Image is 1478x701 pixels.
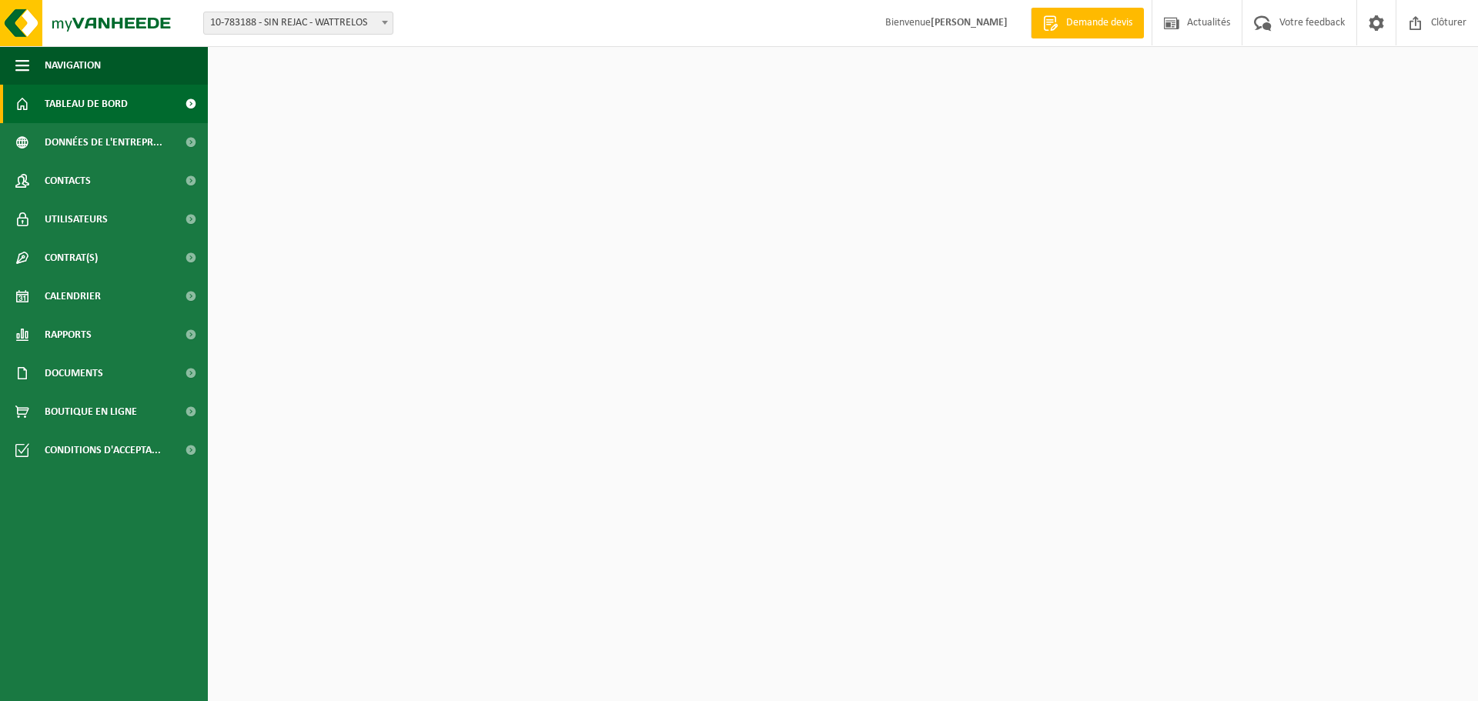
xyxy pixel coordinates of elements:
span: Demande devis [1062,15,1136,31]
strong: [PERSON_NAME] [931,17,1008,28]
span: Utilisateurs [45,200,108,239]
span: 10-783188 - SIN REJAC - WATTRELOS [204,12,393,34]
span: Boutique en ligne [45,392,137,431]
a: Demande devis [1031,8,1144,38]
span: Conditions d'accepta... [45,431,161,469]
span: Documents [45,354,103,392]
span: Contacts [45,162,91,200]
span: 10-783188 - SIN REJAC - WATTRELOS [203,12,393,35]
span: Navigation [45,46,101,85]
span: Données de l'entrepr... [45,123,162,162]
span: Calendrier [45,277,101,315]
span: Tableau de bord [45,85,128,123]
span: Rapports [45,315,92,354]
span: Contrat(s) [45,239,98,277]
